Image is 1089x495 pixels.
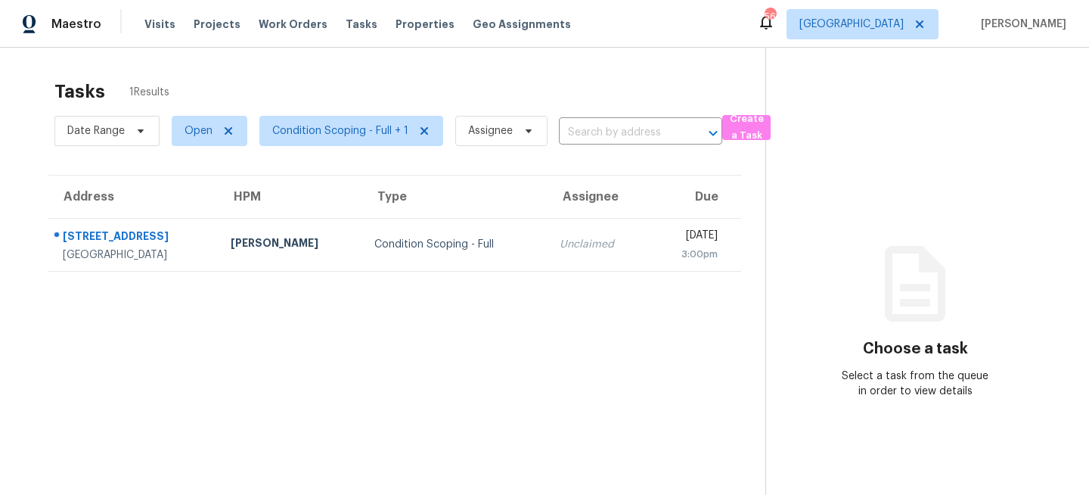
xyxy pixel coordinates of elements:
[648,176,740,218] th: Due
[272,123,408,139] span: Condition Scoping - Full + 1
[346,19,377,30] span: Tasks
[63,247,206,263] div: [GEOGRAPHIC_DATA]
[765,9,775,24] div: 56
[722,115,771,140] button: Create a Task
[48,176,219,218] th: Address
[259,17,327,32] span: Work Orders
[559,121,680,145] input: Search by address
[54,84,105,99] h2: Tasks
[560,237,637,252] div: Unclaimed
[362,176,547,218] th: Type
[703,123,724,144] button: Open
[185,123,213,139] span: Open
[975,17,1066,32] span: [PERSON_NAME]
[730,111,763,145] span: Create a Task
[51,17,101,32] span: Maestro
[374,237,535,252] div: Condition Scoping - Full
[473,17,571,32] span: Geo Assignments
[67,123,125,139] span: Date Range
[841,369,991,399] div: Select a task from the queue in order to view details
[231,235,350,254] div: [PERSON_NAME]
[660,228,717,247] div: [DATE]
[863,341,968,356] h3: Choose a task
[194,17,240,32] span: Projects
[468,123,513,139] span: Assignee
[219,176,362,218] th: HPM
[144,17,175,32] span: Visits
[660,247,717,262] div: 3:00pm
[548,176,649,218] th: Assignee
[63,229,206,247] div: [STREET_ADDRESS]
[799,17,904,32] span: [GEOGRAPHIC_DATA]
[396,17,455,32] span: Properties
[129,85,169,100] span: 1 Results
